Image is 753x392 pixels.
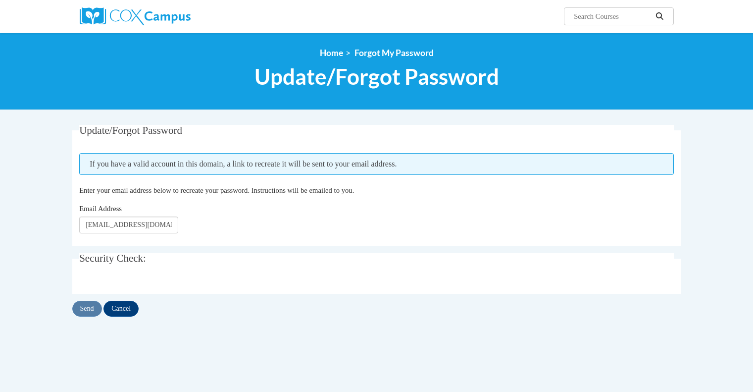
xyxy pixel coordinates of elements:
[79,205,122,213] span: Email Address
[573,10,652,22] input: Search Courses
[79,124,182,136] span: Update/Forgot Password
[354,48,434,58] span: Forgot My Password
[79,217,178,233] input: Email
[652,10,667,22] button: Search
[79,153,674,175] span: If you have a valid account in this domain, a link to recreate it will be sent to your email addr...
[80,7,268,25] a: Cox Campus
[79,186,354,194] span: Enter your email address below to recreate your password. Instructions will be emailed to you.
[80,7,191,25] img: Cox Campus
[79,252,146,264] span: Security Check:
[254,63,499,90] span: Update/Forgot Password
[103,301,139,317] input: Cancel
[320,48,343,58] a: Home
